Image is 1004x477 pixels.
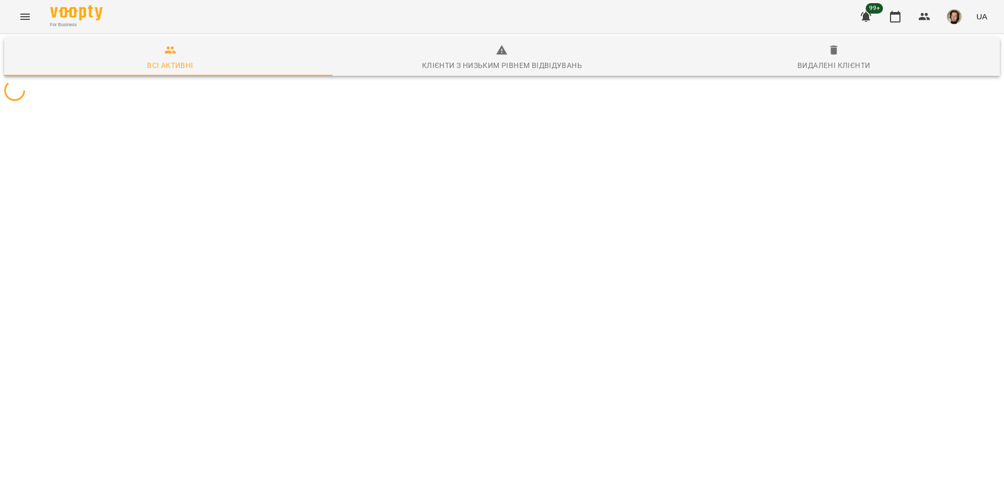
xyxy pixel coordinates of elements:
span: For Business [50,21,102,28]
div: Всі активні [147,59,193,72]
img: Voopty Logo [50,5,102,20]
div: Видалені клієнти [797,59,870,72]
button: UA [972,7,991,26]
button: Menu [13,4,38,29]
span: UA [976,11,987,22]
img: ca42d86af298de2cee48a02f10d5ecd3.jfif [947,9,962,24]
div: Клієнти з низьким рівнем відвідувань [422,59,582,72]
span: 99+ [866,3,883,14]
